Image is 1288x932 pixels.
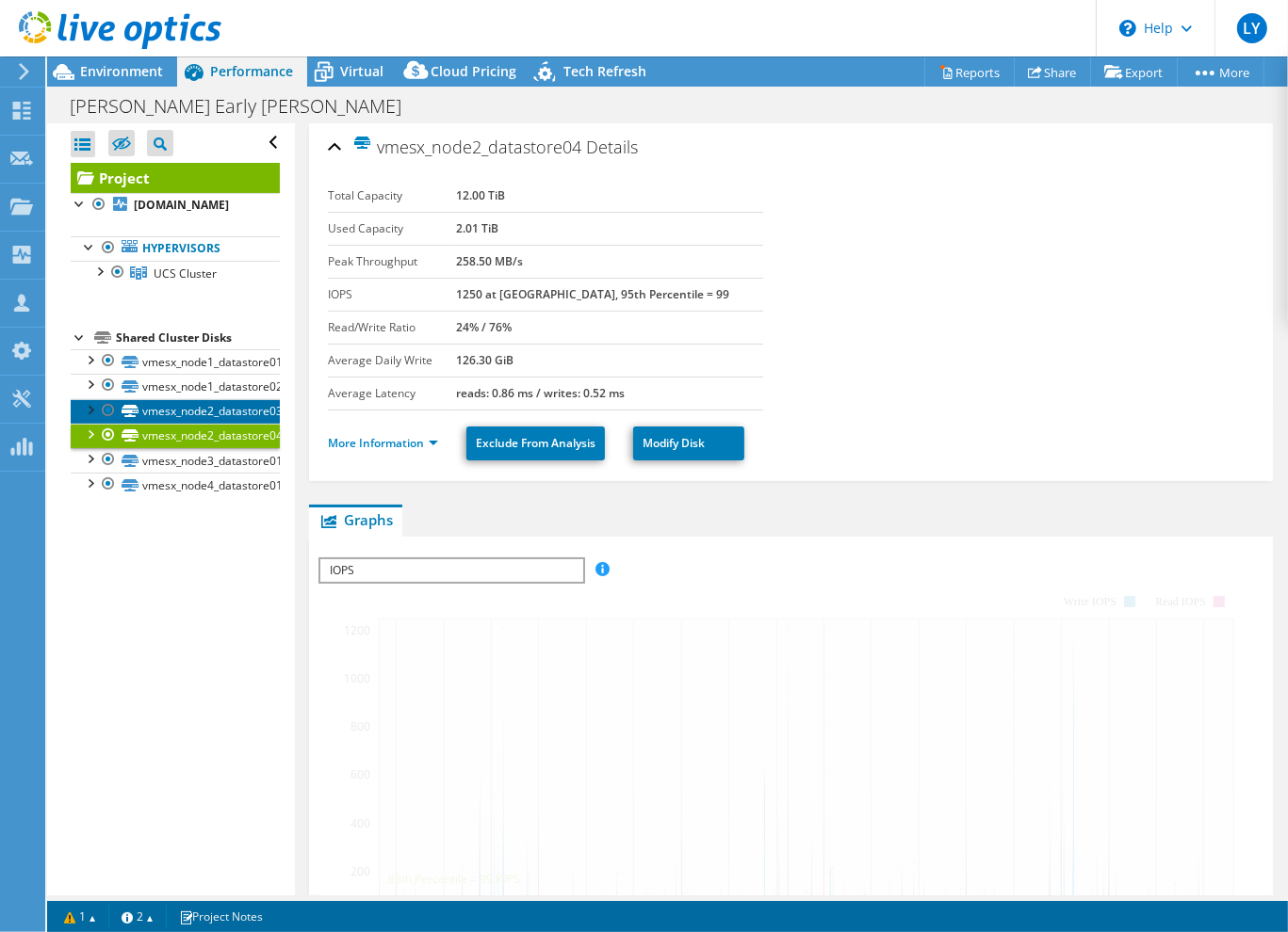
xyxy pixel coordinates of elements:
a: Project Notes [166,905,276,928]
span: Performance [210,62,293,80]
b: reads: 0.86 ms / writes: 0.52 ms [456,385,625,401]
a: Hypervisors [71,236,280,261]
span: Cloud Pricing [431,62,516,80]
a: 1 [51,905,109,928]
a: vmesx_node3_datastore01 [71,448,280,473]
label: Average Latency [328,384,456,403]
span: UCS Cluster [154,265,217,281]
b: 258.50 MB/s [456,253,523,269]
a: vmesx_node1_datastore02 [71,374,280,398]
a: vmesx_node4_datastore01 [71,473,280,497]
a: [DOMAIN_NAME] [71,193,280,217]
b: 126.30 GiB [456,352,514,368]
span: Virtual [340,62,383,80]
span: Environment [80,62,163,80]
span: Tech Refresh [563,62,646,80]
a: 2 [108,905,167,928]
span: Graphs [318,510,393,529]
b: 12.00 TiB [456,187,505,203]
label: Read/Write Ratio [328,318,456,337]
div: Shared Cluster Disks [116,327,280,349]
span: IOPS [320,559,581,582]
a: Modify Disk [633,426,744,460]
span: vmesx_node2_datastore04 [352,136,581,157]
a: vmesx_node1_datastore01 [71,349,280,374]
label: Total Capacity [328,186,456,205]
a: More [1177,57,1264,87]
a: vmesx_node2_datastore04 [71,424,280,448]
label: Peak Throughput [328,252,456,271]
a: Reports [924,57,1015,87]
label: Average Daily Write [328,351,456,370]
b: 24% / 76% [456,319,512,335]
a: Share [1014,57,1091,87]
a: More Information [328,435,438,451]
b: [DOMAIN_NAME] [134,197,229,213]
a: Export [1090,57,1178,87]
a: Exclude From Analysis [466,426,605,460]
a: UCS Cluster [71,261,280,285]
label: Used Capacity [328,219,456,238]
a: Project [71,163,280,193]
span: LY [1237,13,1267,43]
b: 2.01 TiB [456,220,498,236]
a: vmesx_node2_datastore03 [71,399,280,424]
h1: [PERSON_NAME] Early [PERSON_NAME] [61,96,431,117]
svg: \n [1119,20,1136,37]
span: Details [586,136,638,158]
b: 1250 at [GEOGRAPHIC_DATA], 95th Percentile = 99 [456,286,729,302]
label: IOPS [328,285,456,304]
